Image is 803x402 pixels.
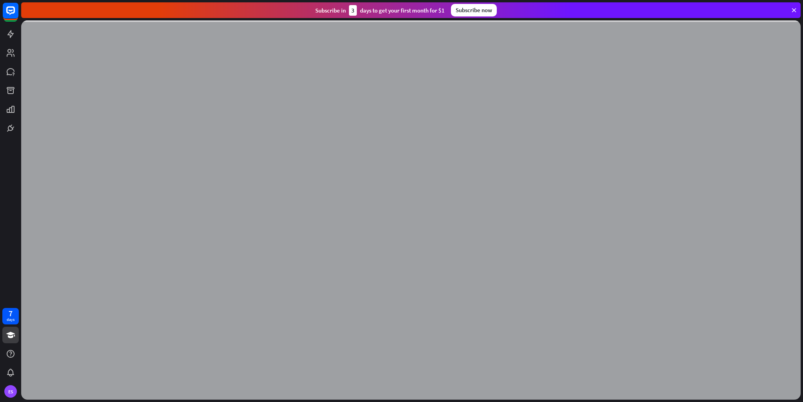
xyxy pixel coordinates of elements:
[451,4,497,16] div: Subscribe now
[4,385,17,398] div: ES
[315,5,445,16] div: Subscribe in days to get your first month for $1
[9,310,13,317] div: 7
[7,317,15,322] div: days
[2,308,19,324] a: 7 days
[349,5,357,16] div: 3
